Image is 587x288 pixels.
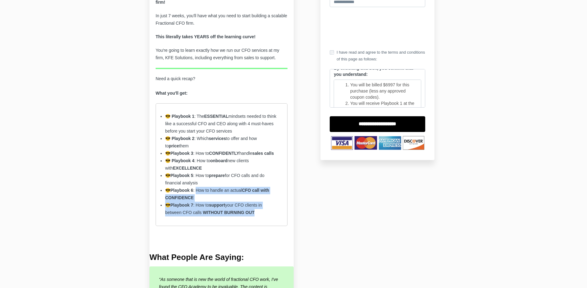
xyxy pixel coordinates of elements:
[210,158,227,163] strong: onboard
[170,173,193,178] strong: Playbook 5
[165,158,194,163] strong: 😎 Playbook 4
[330,135,425,151] img: TNbqccpWSzOQmI4HNVXb_Untitled_design-53.png
[209,203,225,208] strong: support
[203,210,255,215] strong: WITHOUT BURNING OUT
[170,203,193,208] strong: Playbook 7
[165,173,264,185] span: 😎 : How to for CFO calls and do financial analysis
[209,151,239,156] strong: CONFIDENTLY
[330,49,425,63] label: I have read and agree to the terms and conditions of this page as follows:
[165,136,194,141] strong: 😎 Playbook 2
[165,203,262,215] span: 😎 : How to your CFO clients in between CFO calls
[209,136,226,141] strong: services
[204,114,228,119] strong: ESSENTIAL
[165,188,269,200] strong: CFO call with CONFIDENCE
[156,47,287,62] p: You're going to learn exactly how we run our CFO services at my firm, KFE Solutions, including ev...
[173,166,202,171] strong: EXCELLENCE
[165,113,278,135] li: : The mindsets needed to think like a successful CFO and CEO along with 4 must-haves before you s...
[264,151,274,156] strong: calls
[149,253,294,262] h4: What People Are Saying:
[330,50,334,55] input: I have read and agree to the terms and conditions of this page as follows:
[170,188,193,193] strong: Playbook 6
[209,173,225,178] strong: prepare
[170,151,193,156] strong: Playbook 3
[165,136,257,148] span: : Which to offer and how to them
[165,114,194,119] strong: 😎 Playbook 1
[334,66,413,77] strong: By checking this box, you confirm that you understand:
[350,100,417,125] li: You will receive Playbook 1 at the time of purchase. The additional 6 playbooks will be released ...
[156,91,188,96] strong: What you'll get:
[165,158,249,171] span: : How to new clients with
[156,75,287,97] p: Need a quick recap?
[350,82,417,100] li: You will be billed $6997 for this purchase (less any approved coupon codes).
[328,12,426,44] iframe: Secure payment input frame
[156,34,255,39] strong: This literally takes YEARS off the learning curve!
[165,188,269,200] span: 😎 : How to handle an actual
[169,143,179,148] strong: price
[252,151,263,156] strong: sales
[165,151,274,156] span: 😎 : How to handle
[156,12,287,27] p: In just 7 weeks, you'll have what you need to start building a scalable Fractional CFO firm.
